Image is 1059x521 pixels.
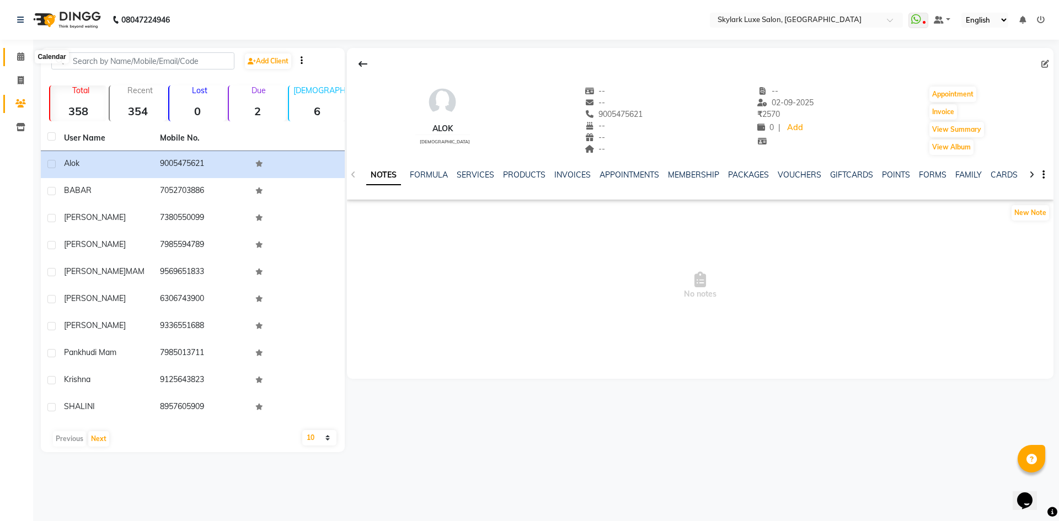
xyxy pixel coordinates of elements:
td: 8957605909 [153,394,249,421]
td: 6306743900 [153,286,249,313]
p: Recent [114,85,166,95]
a: MEMBERSHIP [668,170,719,180]
span: MAM [126,266,145,276]
span: -- [585,132,606,142]
span: -- [757,86,778,96]
iframe: chat widget [1013,477,1048,510]
td: 9125643823 [153,367,249,394]
strong: 354 [110,104,166,118]
span: 2570 [757,109,780,119]
a: SERVICES [457,170,494,180]
p: [DEMOGRAPHIC_DATA] [293,85,345,95]
a: PACKAGES [728,170,769,180]
span: [PERSON_NAME] [64,212,126,222]
a: VOUCHERS [778,170,821,180]
img: avatar [426,85,459,119]
button: Next [88,431,109,447]
th: User Name [57,126,153,151]
a: POINTS [882,170,910,180]
input: Search by Name/Mobile/Email/Code [51,52,234,69]
span: krishna [64,374,90,384]
th: Mobile No. [153,126,249,151]
td: 7985594789 [153,232,249,259]
span: [DEMOGRAPHIC_DATA] [420,139,470,144]
span: | [778,122,780,133]
button: Appointment [929,87,976,102]
span: alok [64,158,79,168]
span: [PERSON_NAME] [64,266,126,276]
span: ₹ [757,109,762,119]
p: Lost [174,85,226,95]
span: pankhudi mam [64,347,116,357]
td: 9569651833 [153,259,249,286]
a: FAMILY [955,170,982,180]
span: 02-09-2025 [757,98,814,108]
button: New Note [1012,205,1049,221]
div: Back to Client [351,53,375,74]
span: [PERSON_NAME] [64,320,126,330]
span: -- [585,98,606,108]
button: Invoice [929,104,957,120]
strong: 0 [169,104,226,118]
a: NOTES [366,165,401,185]
img: logo [28,4,104,35]
a: FORMS [919,170,946,180]
td: 9336551688 [153,313,249,340]
p: Due [231,85,285,95]
span: [PERSON_NAME] [64,239,126,249]
button: View Summary [929,122,984,137]
td: 7380550099 [153,205,249,232]
a: Add Client [245,53,291,69]
a: APPOINTMENTS [600,170,659,180]
span: SHALINI [64,401,95,411]
a: Add [785,120,804,136]
span: -- [585,86,606,96]
span: 9005475621 [585,109,643,119]
td: 7985013711 [153,340,249,367]
td: 9005475621 [153,151,249,178]
p: Total [55,85,106,95]
div: Calendar [35,50,68,63]
strong: 2 [229,104,285,118]
button: View Album [929,139,974,155]
td: 7052703886 [153,178,249,205]
strong: 358 [50,104,106,118]
a: GIFTCARDS [830,170,873,180]
div: alok [415,123,470,135]
span: [PERSON_NAME] [64,293,126,303]
span: 0 [757,122,774,132]
a: PRODUCTS [503,170,545,180]
span: -- [585,144,606,154]
a: CARDS [991,170,1018,180]
b: 08047224946 [121,4,170,35]
span: BABAR [64,185,92,195]
a: FORMULA [410,170,448,180]
strong: 6 [289,104,345,118]
span: No notes [347,230,1053,341]
span: -- [585,121,606,131]
a: INVOICES [554,170,591,180]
